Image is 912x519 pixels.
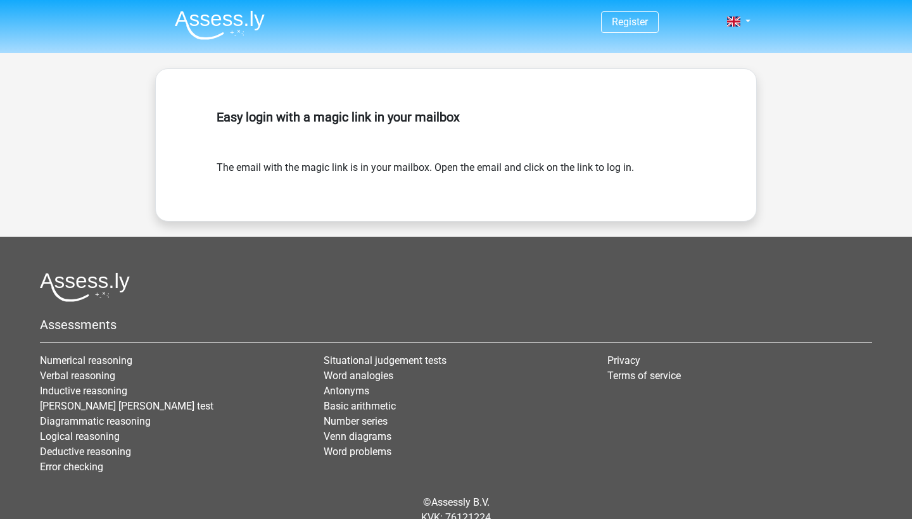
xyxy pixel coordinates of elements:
a: Word problems [324,446,391,458]
a: Verbal reasoning [40,370,115,382]
a: Register [612,16,648,28]
a: Word analogies [324,370,393,382]
h5: Easy login with a magic link in your mailbox [217,109,695,125]
a: Numerical reasoning [40,354,132,366]
img: Assessly logo [40,272,130,302]
a: Basic arithmetic [324,400,396,412]
a: Privacy [607,354,640,366]
h5: Assessments [40,317,872,332]
a: Antonyms [324,385,369,397]
a: Terms of service [607,370,681,382]
a: Inductive reasoning [40,385,127,397]
a: [PERSON_NAME] [PERSON_NAME] test [40,400,213,412]
a: Situational judgement tests [324,354,446,366]
a: Error checking [40,461,103,473]
a: Number series [324,415,388,427]
img: Assessly [175,10,265,40]
a: Logical reasoning [40,430,120,442]
a: Deductive reasoning [40,446,131,458]
a: Diagrammatic reasoning [40,415,151,427]
a: Assessly B.V. [431,496,490,508]
form: The email with the magic link is in your mailbox. Open the email and click on the link to log in. [217,160,695,175]
a: Venn diagrams [324,430,391,442]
